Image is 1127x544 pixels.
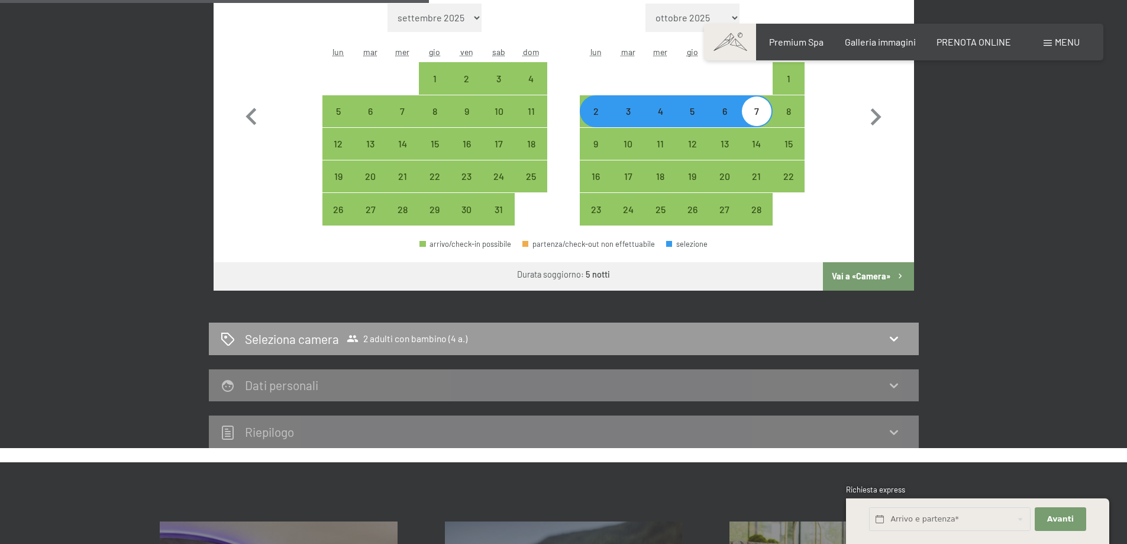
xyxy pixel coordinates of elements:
[676,128,708,160] div: arrivo/check-in possibile
[581,205,611,234] div: 23
[386,160,418,192] div: arrivo/check-in possibile
[708,128,740,160] div: Fri Feb 13 2026
[332,47,344,57] abbr: lunedì
[741,160,773,192] div: arrivo/check-in possibile
[645,139,675,169] div: 11
[708,160,740,192] div: arrivo/check-in possibile
[613,107,643,136] div: 3
[324,205,353,234] div: 26
[774,139,803,169] div: 15
[451,128,483,160] div: arrivo/check-in possibile
[451,62,483,94] div: Fri Jan 02 2026
[419,62,451,94] div: arrivo/check-in possibile
[322,95,354,127] div: Mon Jan 05 2026
[741,193,773,225] div: Sat Feb 28 2026
[666,240,708,248] div: selezione
[644,95,676,127] div: arrivo/check-in possibile
[845,36,916,47] a: Galleria immagini
[420,107,450,136] div: 8
[420,172,450,201] div: 22
[386,95,418,127] div: arrivo/check-in possibile
[322,193,354,225] div: arrivo/check-in possibile
[386,193,418,225] div: arrivo/check-in possibile
[773,95,805,127] div: Sun Feb 08 2026
[741,160,773,192] div: Sat Feb 21 2026
[322,128,354,160] div: Mon Jan 12 2026
[356,139,385,169] div: 13
[515,160,547,192] div: Sun Jan 25 2026
[708,95,740,127] div: arrivo/check-in possibile
[823,262,913,291] button: Vai a «Camera»
[419,95,451,127] div: arrivo/check-in possibile
[452,172,482,201] div: 23
[769,36,824,47] a: Premium Spa
[677,205,707,234] div: 26
[395,47,409,57] abbr: mercoledì
[419,95,451,127] div: Thu Jan 08 2026
[515,95,547,127] div: Sun Jan 11 2026
[515,62,547,94] div: Sun Jan 04 2026
[387,205,417,234] div: 28
[741,95,773,127] div: arrivo/check-in possibile
[773,62,805,94] div: Sun Feb 01 2026
[245,330,339,347] h2: Seleziona camera
[234,4,269,226] button: Mese precedente
[483,160,515,192] div: Sat Jan 24 2026
[354,95,386,127] div: Tue Jan 06 2026
[644,95,676,127] div: Wed Feb 04 2026
[451,95,483,127] div: Fri Jan 09 2026
[354,128,386,160] div: Tue Jan 13 2026
[483,62,515,94] div: Sat Jan 03 2026
[483,193,515,225] div: arrivo/check-in possibile
[709,139,739,169] div: 13
[419,128,451,160] div: arrivo/check-in possibile
[708,160,740,192] div: Fri Feb 20 2026
[347,333,467,345] span: 2 adulti con bambino (4 a.)
[515,128,547,160] div: Sun Jan 18 2026
[363,47,377,57] abbr: martedì
[580,128,612,160] div: Mon Feb 09 2026
[483,95,515,127] div: arrivo/check-in possibile
[644,160,676,192] div: arrivo/check-in possibile
[937,36,1011,47] a: PRENOTA ONLINE
[387,172,417,201] div: 21
[677,172,707,201] div: 19
[515,128,547,160] div: arrivo/check-in possibile
[708,193,740,225] div: Fri Feb 27 2026
[356,172,385,201] div: 20
[484,107,514,136] div: 10
[420,139,450,169] div: 15
[451,193,483,225] div: Fri Jan 30 2026
[708,128,740,160] div: arrivo/check-in possibile
[452,139,482,169] div: 16
[484,139,514,169] div: 17
[516,74,545,104] div: 4
[387,139,417,169] div: 14
[322,95,354,127] div: arrivo/check-in possibile
[483,95,515,127] div: Sat Jan 10 2026
[613,205,643,234] div: 24
[483,128,515,160] div: arrivo/check-in possibile
[676,160,708,192] div: Thu Feb 19 2026
[581,139,611,169] div: 9
[742,205,771,234] div: 28
[773,128,805,160] div: Sun Feb 15 2026
[324,107,353,136] div: 5
[773,160,805,192] div: arrivo/check-in possibile
[354,128,386,160] div: arrivo/check-in possibile
[645,205,675,234] div: 25
[483,62,515,94] div: arrivo/check-in possibile
[774,74,803,104] div: 1
[452,74,482,104] div: 2
[580,160,612,192] div: Mon Feb 16 2026
[452,205,482,234] div: 30
[773,62,805,94] div: arrivo/check-in possibile
[612,95,644,127] div: Tue Feb 03 2026
[354,193,386,225] div: arrivo/check-in possibile
[621,47,635,57] abbr: martedì
[677,107,707,136] div: 5
[708,193,740,225] div: arrivo/check-in possibile
[676,95,708,127] div: arrivo/check-in possibile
